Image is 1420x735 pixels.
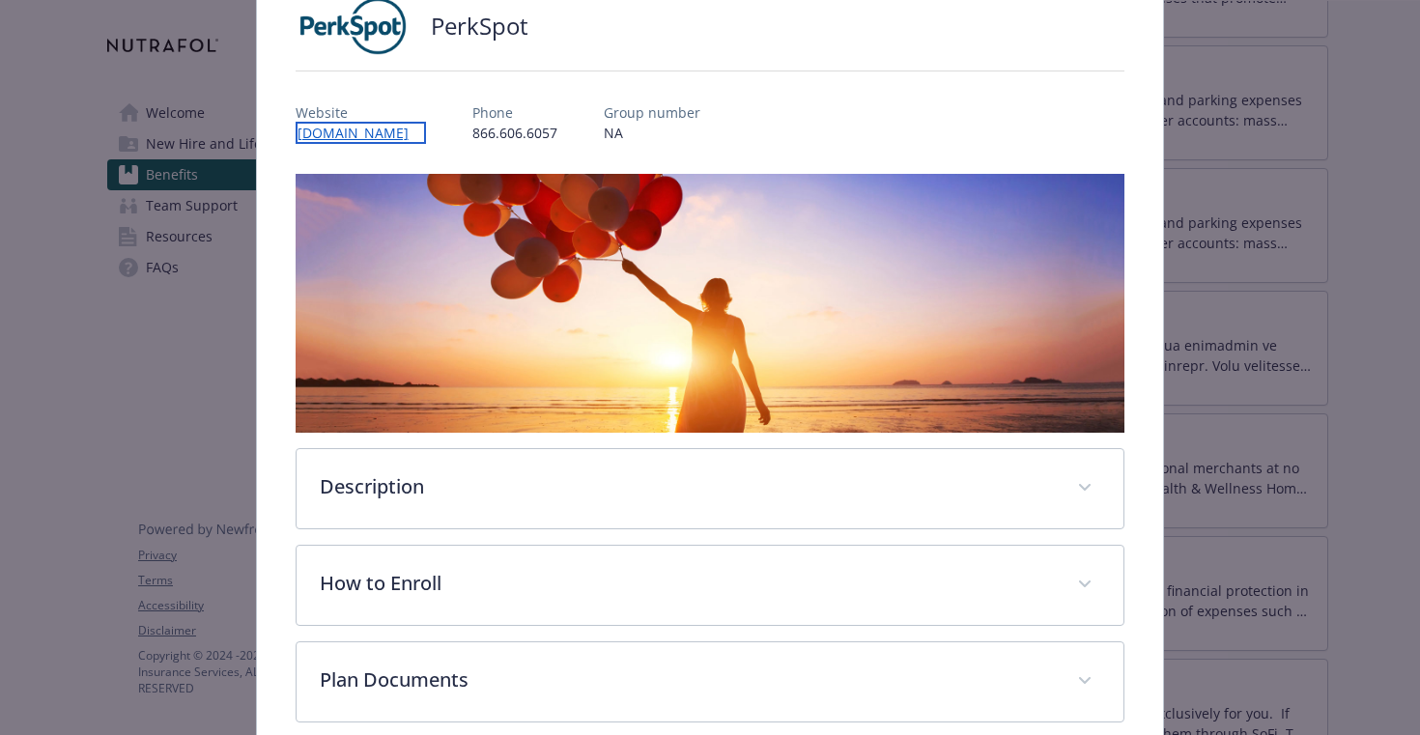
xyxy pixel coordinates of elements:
[296,102,426,123] p: Website
[297,642,1124,721] div: Plan Documents
[297,546,1124,625] div: How to Enroll
[604,102,700,123] p: Group number
[472,102,557,123] p: Phone
[320,665,1055,694] p: Plan Documents
[431,10,528,42] h2: PerkSpot
[296,122,426,144] a: [DOMAIN_NAME]
[296,174,1125,433] img: banner
[297,449,1124,528] div: Description
[320,569,1055,598] p: How to Enroll
[320,472,1055,501] p: Description
[472,123,557,143] p: 866.606.6057
[604,123,700,143] p: NA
